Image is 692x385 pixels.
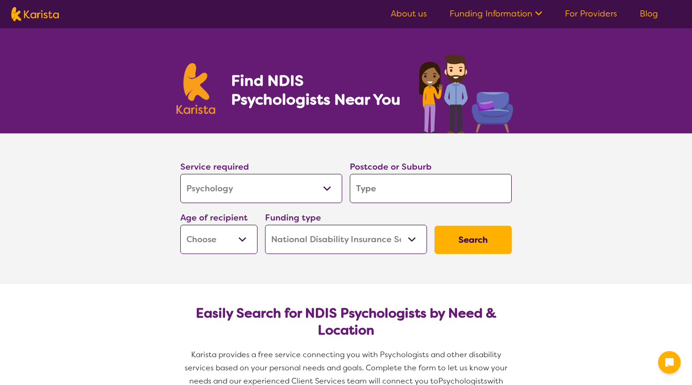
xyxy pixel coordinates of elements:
a: About us [391,8,427,19]
label: Funding type [265,212,321,223]
a: Funding Information [450,8,542,19]
input: Type [350,174,512,203]
label: Postcode or Suburb [350,161,432,172]
h2: Easily Search for NDIS Psychologists by Need & Location [188,305,504,339]
img: Karista logo [11,7,59,21]
img: Karista logo [177,63,215,114]
a: Blog [640,8,658,19]
h1: Find NDIS Psychologists Near You [231,71,405,109]
img: psychology [416,51,515,133]
label: Age of recipient [180,212,248,223]
label: Service required [180,161,249,172]
a: For Providers [565,8,617,19]
button: Search [435,226,512,254]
